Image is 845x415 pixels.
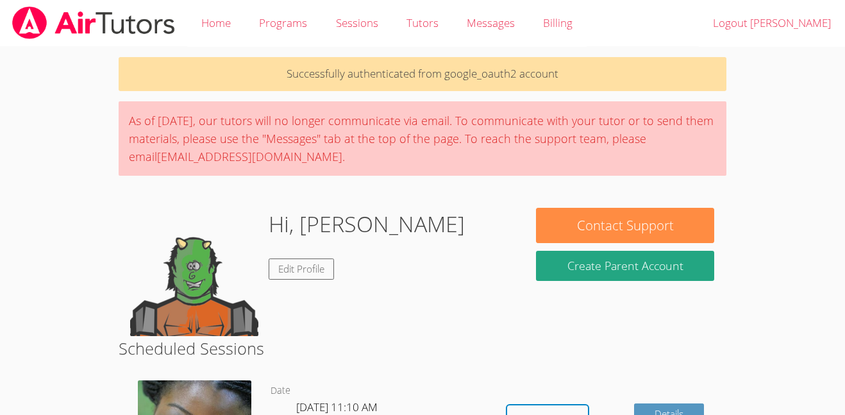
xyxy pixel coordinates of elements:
[536,251,714,281] button: Create Parent Account
[119,336,727,360] h2: Scheduled Sessions
[269,258,334,280] a: Edit Profile
[536,208,714,243] button: Contact Support
[269,208,465,241] h1: Hi, [PERSON_NAME]
[119,57,727,91] p: Successfully authenticated from google_oauth2 account
[271,383,290,399] dt: Date
[119,101,727,176] div: As of [DATE], our tutors will no longer communicate via email. To communicate with your tutor or ...
[11,6,176,39] img: airtutors_banner-c4298cdbf04f3fff15de1276eac7730deb9818008684d7c2e4769d2f7ddbe033.png
[296,400,378,414] span: [DATE] 11:10 AM
[130,208,258,336] img: default.png
[467,15,515,30] span: Messages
